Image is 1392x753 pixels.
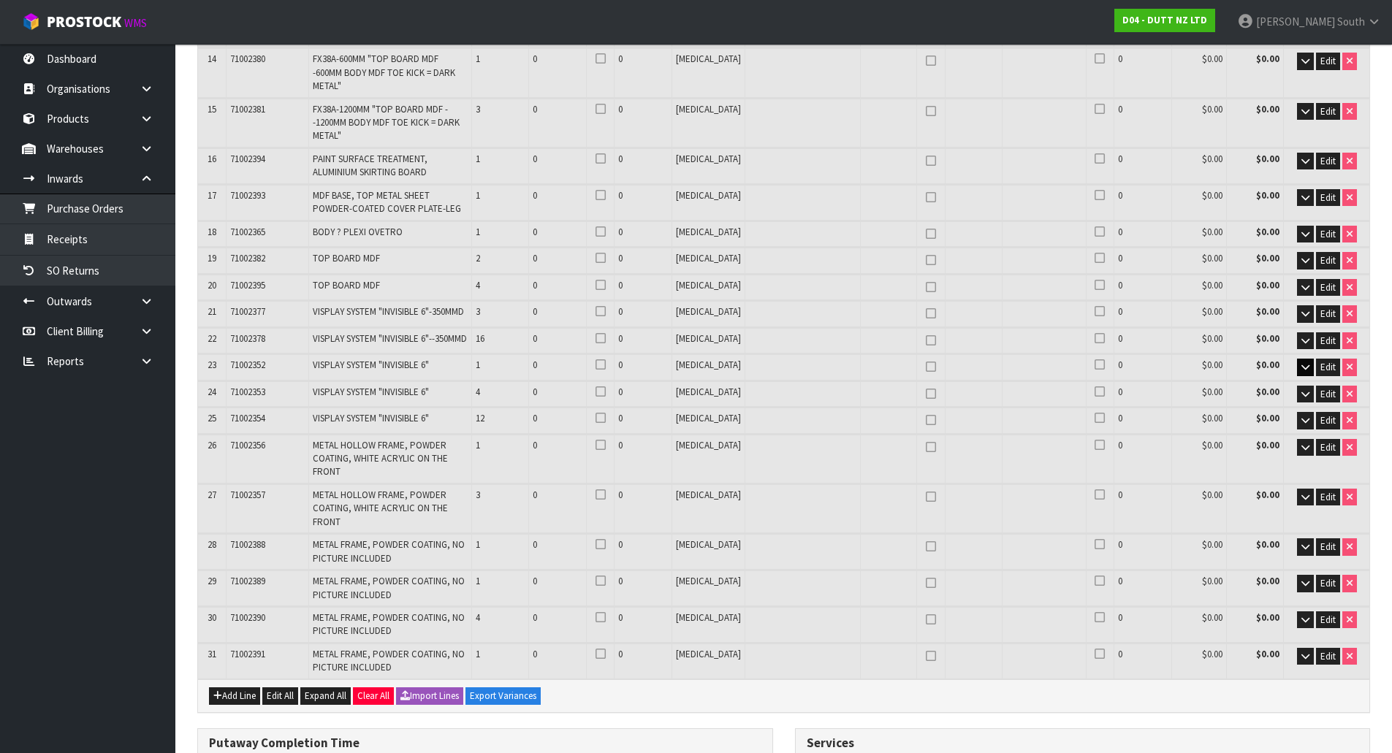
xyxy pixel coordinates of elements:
[22,12,40,31] img: cube-alt.png
[396,687,463,705] button: Import Lines
[1202,648,1222,660] span: $0.00
[533,189,537,202] span: 0
[208,648,216,660] span: 31
[209,687,260,705] button: Add Line
[1256,412,1279,424] strong: $0.00
[1118,489,1122,501] span: 0
[208,538,216,551] span: 28
[618,538,623,551] span: 0
[618,412,623,424] span: 0
[313,103,460,142] span: FX38A-1200MM "TOP BOARD MDF --1200MM BODY MDF TOE KICK = DARK METAL"
[676,226,741,238] span: [MEDICAL_DATA]
[1320,540,1336,553] span: Edit
[208,153,216,165] span: 16
[1320,254,1336,267] span: Edit
[208,489,216,501] span: 27
[208,103,216,115] span: 15
[618,439,623,451] span: 0
[1118,332,1122,345] span: 0
[208,386,216,398] span: 24
[476,252,480,264] span: 2
[1320,441,1336,454] span: Edit
[1320,614,1336,626] span: Edit
[1316,386,1340,403] button: Edit
[1256,226,1279,238] strong: $0.00
[300,687,351,705] button: Expand All
[533,103,537,115] span: 0
[676,611,741,624] span: [MEDICAL_DATA]
[1118,279,1122,291] span: 0
[305,689,346,702] span: Expand All
[533,386,537,398] span: 0
[476,412,484,424] span: 12
[476,153,480,165] span: 1
[807,736,1359,750] h3: Services
[1256,252,1279,264] strong: $0.00
[676,412,741,424] span: [MEDICAL_DATA]
[1202,538,1222,551] span: $0.00
[230,332,265,345] span: 71002378
[676,305,741,318] span: [MEDICAL_DATA]
[1316,53,1340,70] button: Edit
[230,439,265,451] span: 71002356
[618,305,623,318] span: 0
[1118,611,1122,624] span: 0
[676,386,741,398] span: [MEDICAL_DATA]
[618,153,623,165] span: 0
[1320,155,1336,167] span: Edit
[1316,252,1340,270] button: Edit
[313,189,461,215] span: MDF BASE, TOP METAL SHEET POWDER-COATED COVER PLATE-LEG
[208,575,216,587] span: 29
[1256,189,1279,202] strong: $0.00
[618,332,623,345] span: 0
[1320,191,1336,204] span: Edit
[1256,53,1279,65] strong: $0.00
[533,412,537,424] span: 0
[1256,279,1279,291] strong: $0.00
[676,252,741,264] span: [MEDICAL_DATA]
[208,305,216,318] span: 21
[1118,386,1122,398] span: 0
[313,153,427,178] span: PAINT SURFACE TREATMENT, ALUMINIUM SKIRTING BOARD
[1316,489,1340,506] button: Edit
[313,305,464,318] span: VISPLAY SYSTEM "INVISIBLE 6"-350MMD
[1118,252,1122,264] span: 0
[1118,53,1122,65] span: 0
[313,279,380,291] span: TOP BOARD MDF
[533,359,537,371] span: 0
[476,386,480,398] span: 4
[618,611,623,624] span: 0
[676,648,741,660] span: [MEDICAL_DATA]
[230,53,265,65] span: 71002380
[676,575,741,587] span: [MEDICAL_DATA]
[1320,414,1336,427] span: Edit
[1202,153,1222,165] span: $0.00
[533,226,537,238] span: 0
[618,189,623,202] span: 0
[533,439,537,451] span: 0
[1202,103,1222,115] span: $0.00
[1316,226,1340,243] button: Edit
[1256,153,1279,165] strong: $0.00
[1320,281,1336,294] span: Edit
[230,359,265,371] span: 71002352
[1256,386,1279,398] strong: $0.00
[313,53,455,92] span: FX38A-600MM "TOP BOARD MDF -600MM BODY MDF TOE KICK = DARK METAL"
[230,279,265,291] span: 71002395
[1118,153,1122,165] span: 0
[1256,538,1279,551] strong: $0.00
[208,412,216,424] span: 25
[618,252,623,264] span: 0
[1202,332,1222,345] span: $0.00
[1316,305,1340,323] button: Edit
[313,332,467,345] span: VISPLAY SYSTEM "INVISIBLE 6"--350MMD
[1256,15,1335,28] span: [PERSON_NAME]
[476,648,480,660] span: 1
[533,648,537,660] span: 0
[1202,611,1222,624] span: $0.00
[230,538,265,551] span: 71002388
[208,359,216,371] span: 23
[1202,489,1222,501] span: $0.00
[208,332,216,345] span: 22
[208,279,216,291] span: 20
